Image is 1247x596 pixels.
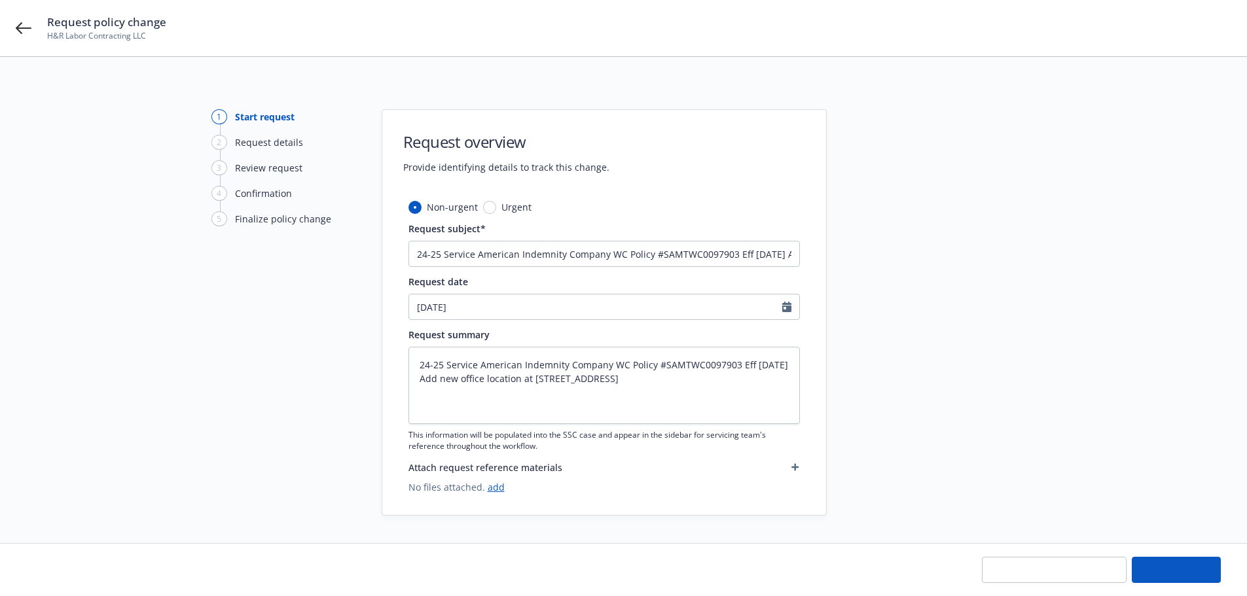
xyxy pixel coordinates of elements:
div: 4 [211,186,227,201]
div: Confirmation [235,186,292,200]
textarea: 24-25 Service American Indemnity Company WC Policy #SAMTWC0097903 Eff [DATE] Add new office locat... [408,347,800,424]
svg: Calendar [782,302,791,312]
input: MM/DD/YYYY [409,294,782,319]
span: Request summary [408,328,490,341]
span: Continue [1156,563,1197,576]
input: Non-urgent [408,201,422,214]
input: The subject will appear in the summary list view for quick reference. [408,241,800,267]
button: Save progress and exit [982,557,1127,583]
span: Request subject* [408,222,486,235]
div: Request details [235,135,303,149]
h1: Request overview [403,131,609,152]
span: Provide identifying details to track this change. [403,160,609,174]
span: Request policy change [47,14,166,30]
button: Continue [1132,557,1221,583]
span: Save progress and exit [1003,563,1105,576]
div: 5 [211,211,227,226]
input: Urgent [483,201,496,214]
div: 3 [211,160,227,175]
div: Start request [235,110,295,124]
a: add [488,481,505,493]
span: Attach request reference materials [408,461,562,474]
span: H&R Labor Contracting LLC [47,30,166,42]
span: Request date [408,275,468,288]
span: No files attached. [408,480,800,494]
div: 1 [211,109,227,124]
div: Finalize policy change [235,212,331,226]
span: Urgent [501,200,532,214]
span: This information will be populated into the SSC case and appear in the sidebar for servicing team... [408,429,800,451]
span: Non-urgent [427,200,478,214]
div: 2 [211,135,227,150]
div: Review request [235,161,302,175]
